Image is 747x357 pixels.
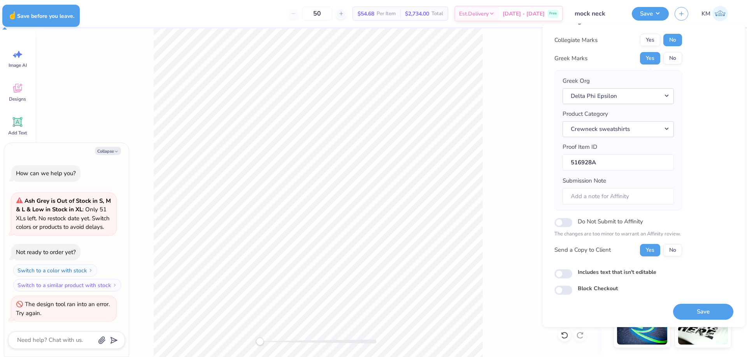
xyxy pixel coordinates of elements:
button: Collapse [95,147,121,155]
p: The changes are too minor to warrant an Affinity review. [554,230,682,238]
button: Yes [640,52,660,64]
img: Switch to a similar product with stock [112,283,117,287]
span: Per Item [377,10,396,18]
button: No [663,244,682,256]
label: Proof Item ID [563,143,597,152]
button: Switch to a color with stock [13,264,97,277]
div: The design tool ran into an error. Try again. [16,300,110,317]
button: Switch to a similar product with stock [13,279,121,291]
span: $2,734.00 [405,10,429,18]
span: Designs [9,96,26,102]
label: Block Checkout [578,284,618,293]
div: Collegiate Marks [554,36,598,45]
div: Send a Copy to Client [554,246,611,254]
img: Switch to a color with stock [88,268,93,273]
label: Do Not Submit to Affinity [578,216,643,226]
label: Product Category [563,110,608,118]
span: [DATE] - [DATE] [503,10,545,18]
span: Image AI [9,62,27,68]
label: Submission Note [563,176,606,185]
button: Delta Phi Epsilon [563,88,674,104]
button: Save [632,7,669,21]
button: Yes [640,34,660,46]
button: No [663,52,682,64]
div: How can we help you? [16,169,76,177]
span: Add Text [8,130,27,136]
input: – – [302,7,332,21]
button: Crewneck sweatshirts [563,121,674,137]
div: Accessibility label [256,338,264,345]
img: Karl Michael Narciza [712,6,728,21]
button: No [663,34,682,46]
span: $54.68 [358,10,374,18]
label: Greek Org [563,77,590,85]
span: Free [549,11,557,16]
span: KM [701,9,710,18]
button: Yes [640,244,660,256]
strong: Ash Grey is Out of Stock in S, M & L & Low in Stock in XL [16,197,111,214]
button: Save [673,304,733,320]
input: Untitled Design [569,6,626,21]
input: Add a note for Affinity [563,188,674,205]
span: : Only 51 XLs left. No restock date yet. Switch colors or products to avoid delays. [16,197,111,231]
a: KM [698,6,731,21]
span: Total [431,10,443,18]
span: Est. Delivery [459,10,489,18]
div: Not ready to order yet? [16,248,76,256]
div: Greek Marks [554,54,587,63]
label: Includes text that isn't editable [578,268,656,276]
